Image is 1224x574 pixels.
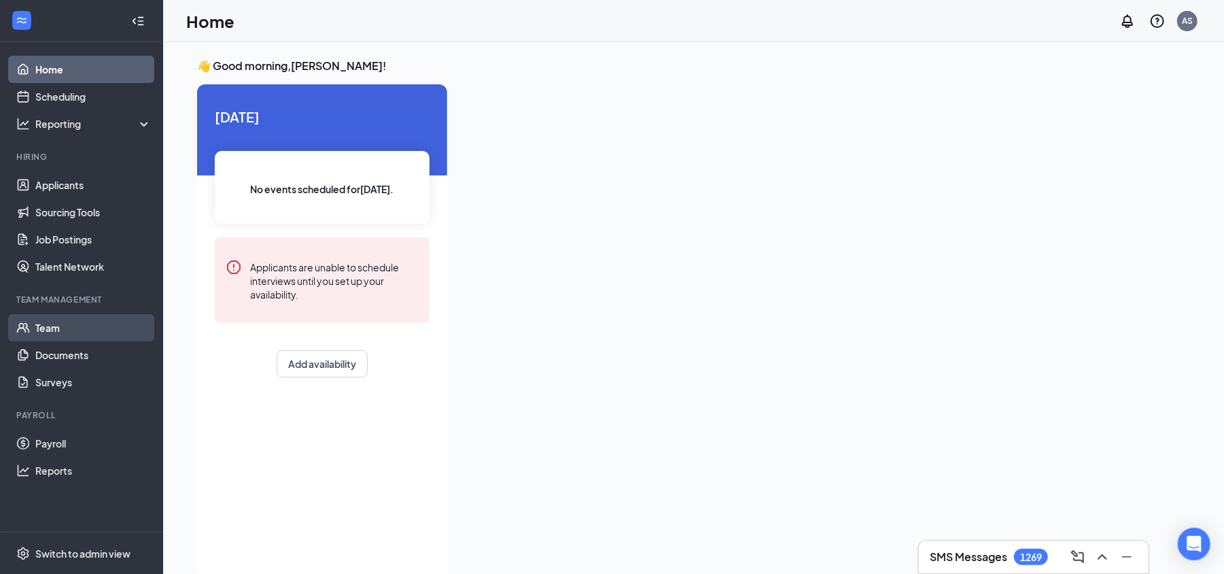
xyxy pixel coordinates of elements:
[251,182,394,197] span: No events scheduled for [DATE] .
[1119,13,1136,29] svg: Notifications
[35,117,152,131] div: Reporting
[1067,546,1089,568] button: ComposeMessage
[1070,549,1086,565] svg: ComposeMessage
[250,259,419,301] div: Applicants are unable to schedule interviews until you set up your availability.
[35,253,152,280] a: Talent Network
[226,259,242,275] svg: Error
[1119,549,1135,565] svg: Minimize
[35,171,152,199] a: Applicants
[186,10,234,33] h1: Home
[35,199,152,226] a: Sourcing Tools
[35,314,152,341] a: Team
[1178,528,1210,560] div: Open Intercom Messenger
[1091,546,1113,568] button: ChevronUp
[197,58,1190,73] h3: 👋 Good morning, [PERSON_NAME] !
[35,369,152,396] a: Surveys
[35,430,152,457] a: Payroll
[16,547,30,560] svg: Settings
[215,106,430,127] span: [DATE]
[16,151,149,163] div: Hiring
[35,226,152,253] a: Job Postings
[15,14,29,27] svg: WorkstreamLogo
[1116,546,1138,568] button: Minimize
[1149,13,1166,29] svg: QuestionInfo
[35,83,152,110] a: Scheduling
[35,341,152,369] a: Documents
[35,56,152,83] a: Home
[16,117,30,131] svg: Analysis
[16,409,149,421] div: Payroll
[1094,549,1111,565] svg: ChevronUp
[277,350,368,377] button: Add availability
[1020,552,1042,563] div: 1269
[131,14,145,28] svg: Collapse
[35,547,130,560] div: Switch to admin view
[930,550,1007,564] h3: SMS Messages
[16,294,149,305] div: Team Management
[35,457,152,484] a: Reports
[1182,15,1193,27] div: AS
